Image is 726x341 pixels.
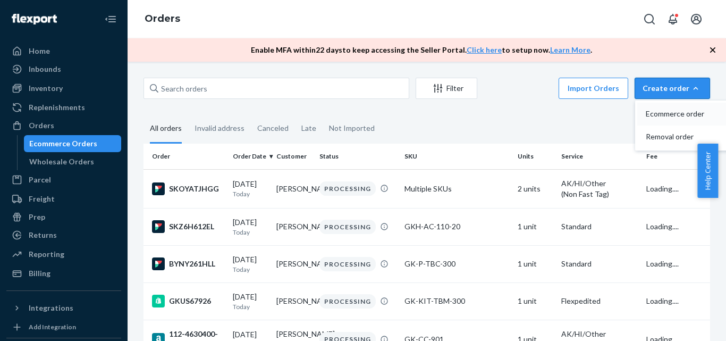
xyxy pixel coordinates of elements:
[29,120,54,131] div: Orders
[272,282,316,320] td: [PERSON_NAME]
[145,13,180,24] a: Orders
[100,9,121,30] button: Close Navigation
[319,220,376,234] div: PROCESSING
[272,245,316,282] td: [PERSON_NAME]
[642,282,710,320] td: Loading....
[152,295,224,307] div: GKUS67926
[272,208,316,245] td: [PERSON_NAME]
[143,144,229,169] th: Order
[6,43,121,60] a: Home
[251,45,592,55] p: Enable MFA within 22 days to keep accessing the Seller Portal. to setup now. .
[143,78,409,99] input: Search orders
[319,294,376,309] div: PROCESSING
[29,83,63,94] div: Inventory
[29,212,45,222] div: Prep
[29,249,64,260] div: Reporting
[229,144,272,169] th: Order Date
[24,153,122,170] a: Wholesale Orders
[29,230,57,240] div: Returns
[686,9,707,30] button: Open account menu
[6,227,121,244] a: Returns
[513,208,557,245] td: 1 unit
[639,9,660,30] button: Open Search Box
[301,114,316,142] div: Late
[29,64,61,74] div: Inbounds
[642,144,710,169] th: Fee
[233,217,268,237] div: [DATE]
[635,78,710,99] button: Create orderEcommerce orderRemoval order
[29,303,73,313] div: Integrations
[404,259,509,269] div: GK-P-TBC-300
[29,46,50,56] div: Home
[662,9,683,30] button: Open notifications
[29,268,50,279] div: Billing
[400,144,513,169] th: SKU
[561,296,638,306] p: Flexpedited
[29,102,85,113] div: Replenishments
[513,282,557,320] td: 1 unit
[404,296,509,306] div: GK-KIT-TBM-300
[561,189,638,199] div: (Non Fast Tag)
[12,14,57,24] img: Flexport logo
[195,114,244,142] div: Invalid address
[6,246,121,263] a: Reporting
[646,133,712,140] span: Removal order
[315,144,400,169] th: Status
[6,171,121,188] a: Parcel
[6,209,121,226] a: Prep
[233,265,268,274] p: Today
[646,110,712,118] span: Ecommerce order
[561,259,638,269] p: Standard
[400,169,513,208] td: Multiple SKUs
[233,179,268,198] div: [DATE]
[329,114,375,142] div: Not Imported
[6,265,121,282] a: Billing
[152,182,224,195] div: SKOYATJHGG
[152,257,224,270] div: BYNY261HLL
[642,245,710,282] td: Loading....
[6,61,121,78] a: Inbounds
[561,178,638,189] p: AK/HI/Other
[557,144,642,169] th: Service
[6,190,121,207] a: Freight
[404,221,509,232] div: GKH-AC-110-20
[643,83,702,94] div: Create order
[150,114,182,144] div: All orders
[642,208,710,245] td: Loading....
[152,220,224,233] div: SKZ6H612EL
[6,80,121,97] a: Inventory
[697,144,718,198] button: Help Center
[272,169,316,208] td: [PERSON_NAME]
[642,169,710,208] td: Loading....
[416,78,477,99] button: Filter
[233,254,268,274] div: [DATE]
[233,228,268,237] p: Today
[29,174,51,185] div: Parcel
[6,300,121,317] button: Integrations
[6,117,121,134] a: Orders
[29,322,76,331] div: Add Integration
[233,189,268,198] p: Today
[233,292,268,311] div: [DATE]
[136,4,189,35] ol: breadcrumbs
[561,221,638,232] p: Standard
[319,257,376,271] div: PROCESSING
[276,152,311,161] div: Customer
[319,181,376,196] div: PROCESSING
[29,138,97,149] div: Ecommerce Orders
[513,169,557,208] td: 2 units
[233,302,268,311] p: Today
[257,114,289,142] div: Canceled
[6,99,121,116] a: Replenishments
[561,329,638,339] p: AK/HI/Other
[29,194,55,204] div: Freight
[559,78,628,99] button: Import Orders
[513,144,557,169] th: Units
[513,245,557,282] td: 1 unit
[6,321,121,334] a: Add Integration
[416,83,477,94] div: Filter
[29,156,94,167] div: Wholesale Orders
[550,45,590,54] a: Learn More
[24,135,122,152] a: Ecommerce Orders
